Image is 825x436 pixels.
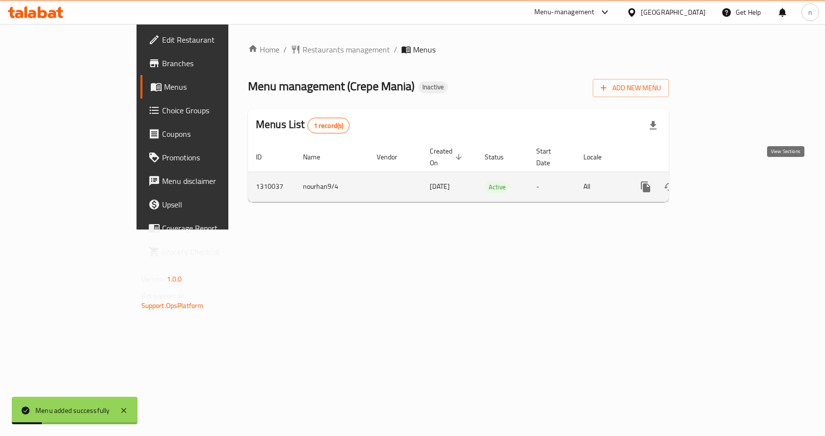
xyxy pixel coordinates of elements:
[601,82,661,94] span: Add New Menu
[641,7,706,18] div: [GEOGRAPHIC_DATA]
[536,145,564,169] span: Start Date
[302,44,390,55] span: Restaurants management
[485,181,510,193] span: Active
[162,57,267,69] span: Branches
[164,81,267,93] span: Menus
[248,142,736,202] table: enhanced table
[167,273,182,285] span: 1.0.0
[291,44,390,55] a: Restaurants management
[626,142,736,172] th: Actions
[295,172,369,202] td: nourhan9/4
[413,44,436,55] span: Menus
[140,146,275,169] a: Promotions
[140,193,275,216] a: Upsell
[141,289,187,302] span: Get support on:
[162,34,267,46] span: Edit Restaurant
[162,128,267,140] span: Coupons
[162,152,267,163] span: Promotions
[35,405,110,416] div: Menu added successfully
[140,122,275,146] a: Coupons
[593,79,669,97] button: Add New Menu
[418,83,448,91] span: Inactive
[162,222,267,234] span: Coverage Report
[141,273,165,285] span: Version:
[140,99,275,122] a: Choice Groups
[140,216,275,240] a: Coverage Report
[162,199,267,210] span: Upsell
[308,121,350,130] span: 1 record(s)
[162,104,267,116] span: Choice Groups
[485,181,510,193] div: Active
[162,175,267,187] span: Menu disclaimer
[528,172,576,202] td: -
[140,51,275,75] a: Branches
[283,44,287,55] li: /
[394,44,397,55] li: /
[140,169,275,193] a: Menu disclaimer
[256,117,350,133] h2: Menus List
[248,44,669,55] nav: breadcrumb
[583,151,614,163] span: Locale
[430,145,465,169] span: Created On
[162,246,267,257] span: Grocery Checklist
[141,299,204,312] a: Support.OpsPlatform
[641,114,665,137] div: Export file
[256,151,275,163] span: ID
[140,240,275,263] a: Grocery Checklist
[576,172,626,202] td: All
[140,75,275,99] a: Menus
[534,6,595,18] div: Menu-management
[140,28,275,51] a: Edit Restaurant
[248,75,414,97] span: Menu management ( Crepe Mania )
[430,180,450,193] span: [DATE]
[634,175,658,199] button: more
[485,151,517,163] span: Status
[418,81,448,93] div: Inactive
[377,151,410,163] span: Vendor
[307,118,350,133] div: Total records count
[808,7,812,18] span: n
[303,151,333,163] span: Name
